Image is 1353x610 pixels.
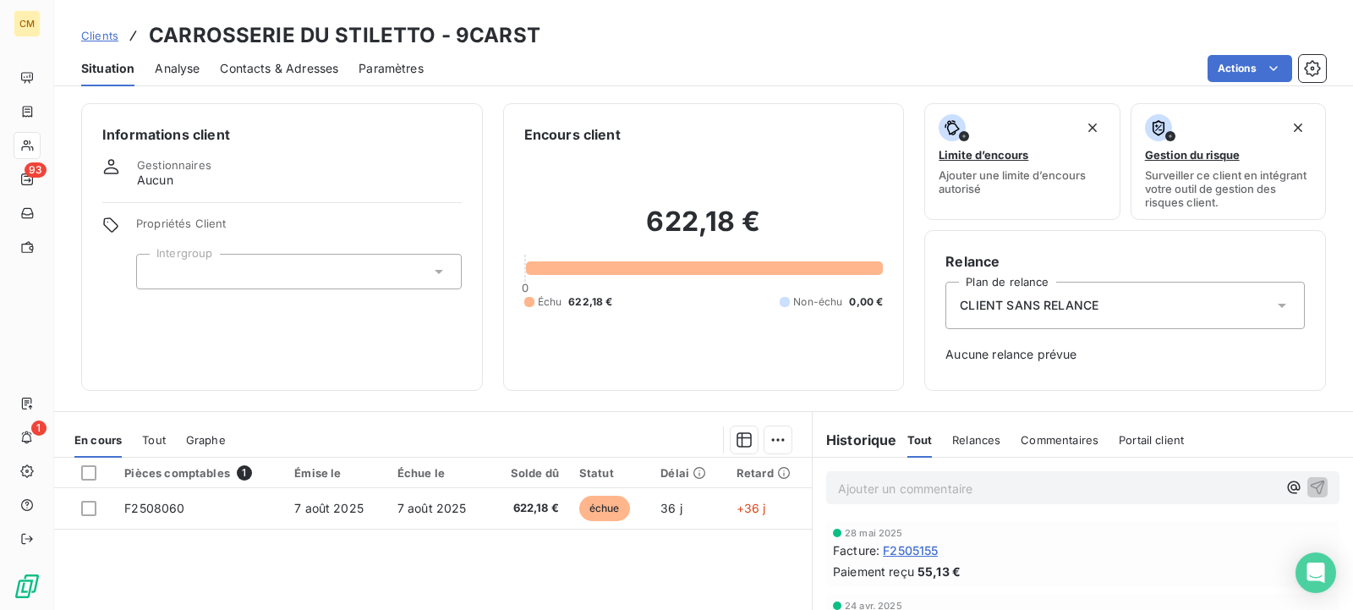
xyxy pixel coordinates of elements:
button: Limite d’encoursAjouter une limite d’encours autorisé [924,103,1120,220]
span: 0,00 € [849,294,883,310]
h2: 622,18 € [524,205,884,256]
span: Commentaires [1021,433,1098,447]
div: Délai [660,466,715,480]
h6: Encours client [524,124,621,145]
div: Émise le [294,466,377,480]
span: Contacts & Adresses [220,60,338,77]
img: Logo LeanPay [14,573,41,600]
span: Graphe [186,433,226,447]
span: 1 [31,420,47,436]
span: Non-échu [793,294,842,310]
span: Surveiller ce client en intégrant votre outil de gestion des risques client. [1145,168,1312,209]
span: Propriétés Client [136,217,462,240]
span: 622,18 € [568,294,612,310]
div: Échue le [397,466,480,480]
span: 93 [25,162,47,178]
button: Gestion du risqueSurveiller ce client en intégrant votre outil de gestion des risques client. [1131,103,1326,220]
span: 0 [522,281,529,294]
span: CLIENT SANS RELANCE [960,297,1098,314]
span: Relances [952,433,1000,447]
span: Facture : [833,541,879,559]
span: Analyse [155,60,200,77]
span: 622,18 € [500,500,558,517]
h6: Historique [813,430,897,450]
span: Aucune relance prévue [945,346,1305,363]
span: Clients [81,29,118,42]
button: Actions [1208,55,1292,82]
h3: CARROSSERIE DU STILETTO - 9CARST [149,20,540,51]
span: Tout [142,433,166,447]
span: 7 août 2025 [294,501,364,515]
span: Échu [538,294,562,310]
span: Aucun [137,172,173,189]
div: Statut [579,466,640,480]
span: +36 j [737,501,766,515]
div: Pièces comptables [124,465,274,481]
h6: Informations client [102,124,462,145]
span: 28 mai 2025 [845,528,903,538]
span: Ajouter une limite d’encours autorisé [939,168,1105,195]
span: échue [579,496,630,521]
div: Open Intercom Messenger [1295,552,1336,593]
h6: Relance [945,251,1305,272]
span: Paramètres [359,60,424,77]
span: Portail client [1119,433,1184,447]
span: 36 j [660,501,682,515]
div: Retard [737,466,802,480]
div: CM [14,10,41,37]
span: Gestion du risque [1145,148,1240,162]
a: Clients [81,27,118,44]
div: Solde dû [500,466,558,480]
span: Situation [81,60,134,77]
span: Limite d’encours [939,148,1028,162]
span: F2508060 [124,501,184,515]
input: Ajouter une valeur [151,264,164,279]
span: Tout [907,433,933,447]
span: Paiement reçu [833,563,914,580]
span: 7 août 2025 [397,501,467,515]
span: 1 [237,465,252,481]
span: Gestionnaires [137,158,211,172]
span: F2505155 [883,541,938,559]
span: En cours [74,433,122,447]
span: 55,13 € [918,563,961,580]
